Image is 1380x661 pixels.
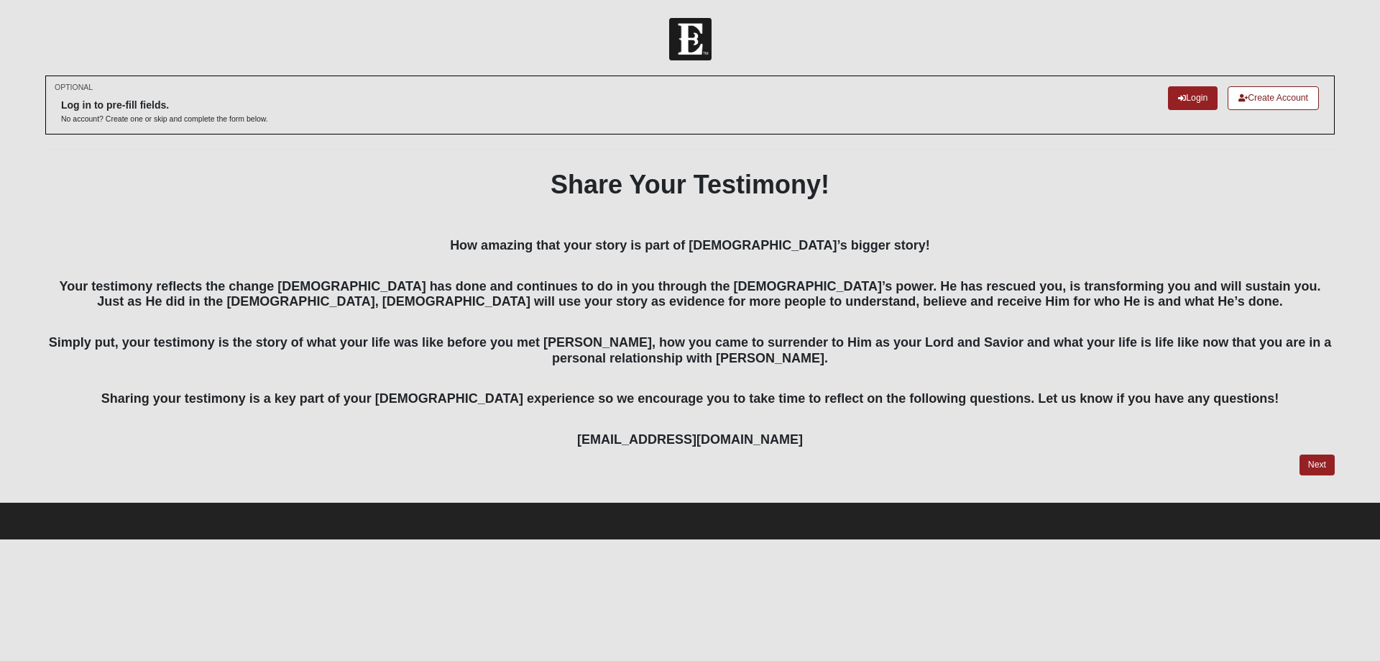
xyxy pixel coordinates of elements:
h4: Your testimony reflects the change [DEMOGRAPHIC_DATA] has done and continues to do in you through... [45,263,1335,310]
p: No account? Create one or skip and complete the form below. [61,114,268,124]
a: Next [1299,455,1335,475]
h4: [EMAIL_ADDRESS][DOMAIN_NAME] [45,417,1335,448]
h4: Sharing your testimony is a key part of your [DEMOGRAPHIC_DATA] experience so we encourage you to... [45,376,1335,407]
small: OPTIONAL [55,82,93,93]
a: Login [1168,86,1218,110]
h4: How amazing that your story is part of [DEMOGRAPHIC_DATA]’s bigger story! [45,238,1335,254]
h6: Log in to pre-fill fields. [61,99,268,111]
a: Create Account [1228,86,1319,110]
img: Church of Eleven22 Logo [669,18,712,60]
h1: Share Your Testimony! [45,169,1335,200]
h4: Simply put, your testimony is the story of what your life was like before you met [PERSON_NAME], ... [45,320,1335,367]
